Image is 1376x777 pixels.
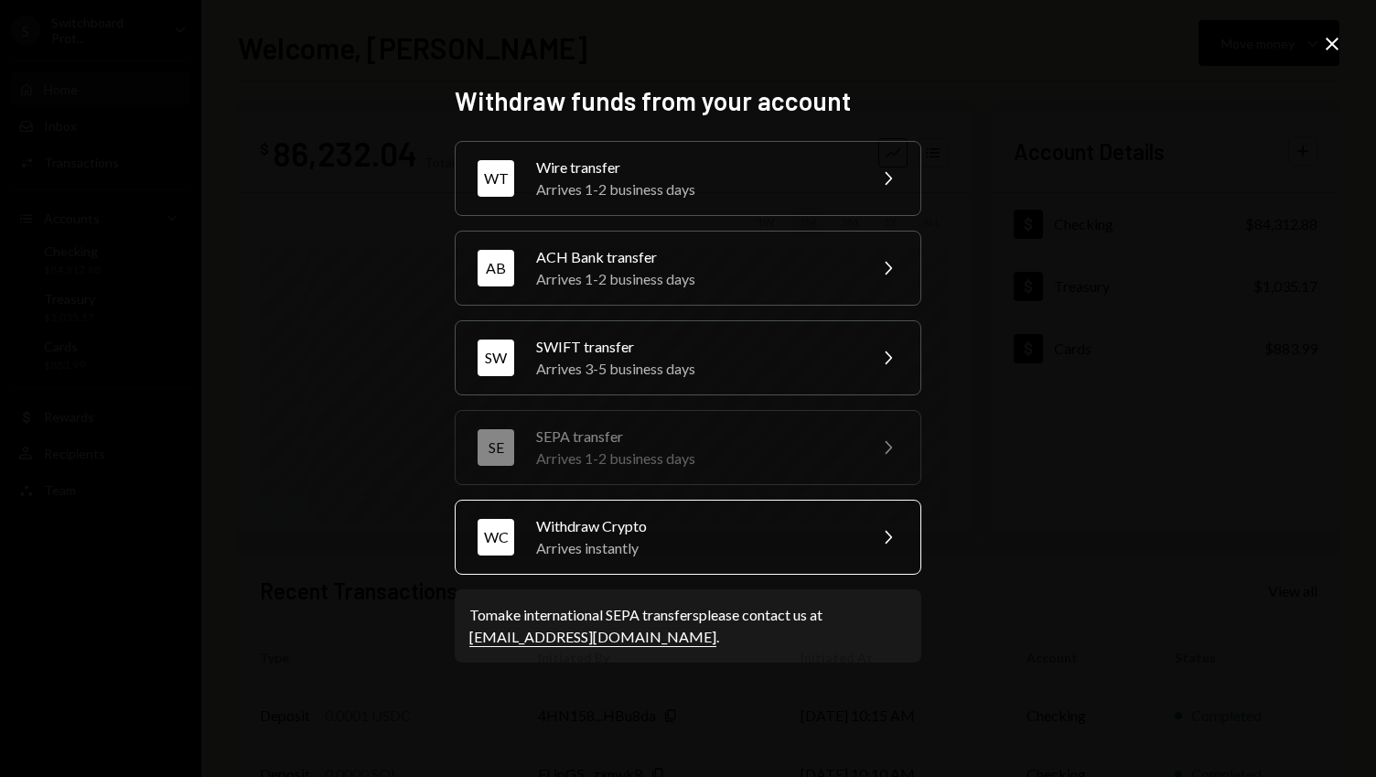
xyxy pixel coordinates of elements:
[536,515,855,537] div: Withdraw Crypto
[455,231,921,306] button: ABACH Bank transferArrives 1-2 business days
[455,320,921,395] button: SWSWIFT transferArrives 3-5 business days
[536,426,855,448] div: SEPA transfer
[536,246,855,268] div: ACH Bank transfer
[536,268,855,290] div: Arrives 1-2 business days
[478,519,514,556] div: WC
[469,604,907,648] div: To make international SEPA transfers please contact us at .
[469,628,716,647] a: [EMAIL_ADDRESS][DOMAIN_NAME]
[536,358,855,380] div: Arrives 3-5 business days
[478,340,514,376] div: SW
[536,178,855,200] div: Arrives 1-2 business days
[536,336,855,358] div: SWIFT transfer
[455,500,921,575] button: WCWithdraw CryptoArrives instantly
[455,83,921,119] h2: Withdraw funds from your account
[478,250,514,286] div: AB
[536,156,855,178] div: Wire transfer
[536,448,855,469] div: Arrives 1-2 business days
[536,537,855,559] div: Arrives instantly
[455,141,921,216] button: WTWire transferArrives 1-2 business days
[455,410,921,485] button: SESEPA transferArrives 1-2 business days
[478,160,514,197] div: WT
[478,429,514,466] div: SE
